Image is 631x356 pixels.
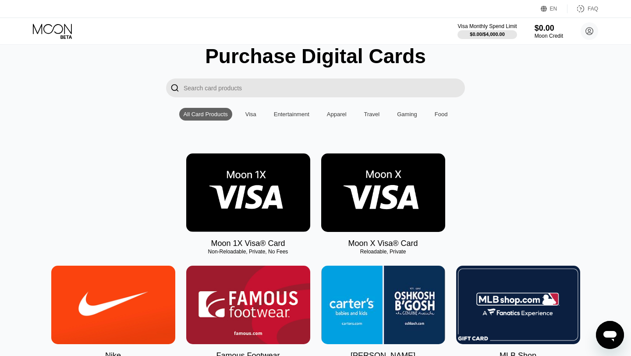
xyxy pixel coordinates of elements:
[535,33,563,39] div: Moon Credit
[535,24,563,39] div: $0.00Moon Credit
[205,44,426,68] div: Purchase Digital Cards
[184,111,228,117] div: All Card Products
[321,249,445,255] div: Reloadable, Private
[348,239,418,248] div: Moon X Visa® Card
[245,111,256,117] div: Visa
[535,24,563,33] div: $0.00
[364,111,380,117] div: Travel
[596,321,624,349] iframe: Button to launch messaging window
[241,108,261,121] div: Visa
[186,249,310,255] div: Non-Reloadable, Private, No Fees
[327,111,347,117] div: Apparel
[170,83,179,93] div: 
[457,23,517,29] div: Visa Monthly Spend Limit
[435,111,448,117] div: Food
[211,239,285,248] div: Moon 1X Visa® Card
[179,108,232,121] div: All Card Products
[274,111,309,117] div: Entertainment
[166,78,184,97] div: 
[397,111,417,117] div: Gaming
[457,23,517,39] div: Visa Monthly Spend Limit$0.00/$4,000.00
[184,78,465,97] input: Search card products
[470,32,505,37] div: $0.00 / $4,000.00
[567,4,598,13] div: FAQ
[541,4,567,13] div: EN
[269,108,314,121] div: Entertainment
[323,108,351,121] div: Apparel
[550,6,557,12] div: EN
[588,6,598,12] div: FAQ
[430,108,452,121] div: Food
[360,108,384,121] div: Travel
[393,108,422,121] div: Gaming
